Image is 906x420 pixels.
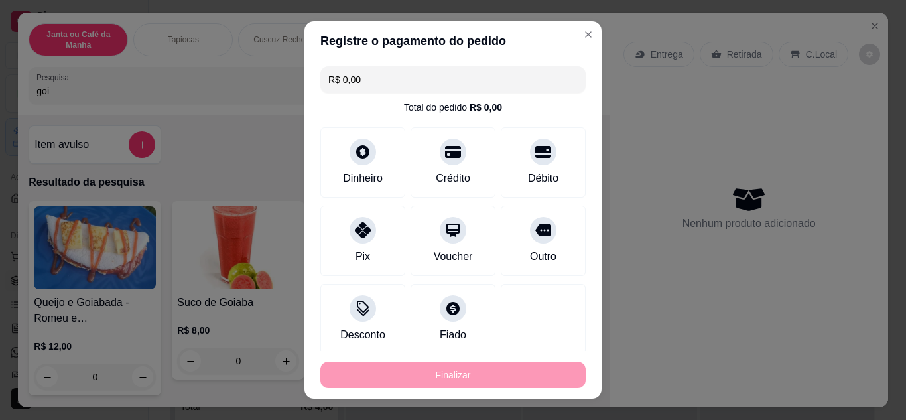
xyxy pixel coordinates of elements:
div: Desconto [340,327,385,343]
div: Total do pedido [404,101,502,114]
div: Voucher [434,249,473,265]
button: Close [578,24,599,45]
div: Pix [356,249,370,265]
div: Fiado [440,327,466,343]
div: Dinheiro [343,171,383,186]
div: Débito [528,171,558,186]
div: R$ 0,00 [470,101,502,114]
input: Ex.: hambúrguer de cordeiro [328,66,578,93]
div: Crédito [436,171,470,186]
header: Registre o pagamento do pedido [304,21,602,61]
div: Outro [530,249,556,265]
